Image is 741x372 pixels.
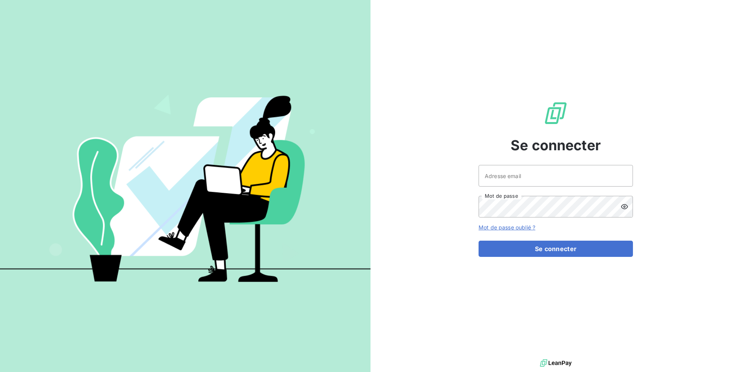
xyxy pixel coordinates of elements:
[511,135,601,156] span: Se connecter
[479,165,633,187] input: placeholder
[540,357,572,369] img: logo
[479,224,535,231] a: Mot de passe oublié ?
[543,101,568,126] img: Logo LeanPay
[479,241,633,257] button: Se connecter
